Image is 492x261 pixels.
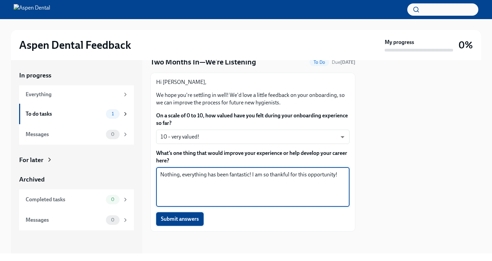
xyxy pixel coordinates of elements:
[150,57,256,67] h4: Two Months In—We’re Listening
[156,112,350,127] label: On a scale of 0 to 10, how valued have you felt during your onboarding experience so far?
[19,189,134,210] a: Completed tasks0
[19,124,134,145] a: Messages0
[156,91,350,106] p: We hope you're settling in well! We'd love a little feedback on your onboarding, so we can improv...
[385,39,414,46] strong: My progress
[19,156,43,164] div: For later
[107,217,119,222] span: 0
[26,91,120,98] div: Everything
[26,131,103,138] div: Messages
[19,85,134,104] a: Everything
[156,149,350,164] label: What’s one thing that would improve your experience or help develop your career here?
[108,111,118,116] span: 1
[19,104,134,124] a: To do tasks1
[19,210,134,230] a: Messages0
[332,59,355,65] span: Due
[156,78,350,86] p: Hi [PERSON_NAME],
[19,175,134,184] a: Archived
[332,59,355,66] span: September 11th, 2025 09:00
[19,71,134,80] a: In progress
[14,4,50,15] img: Aspen Dental
[459,39,473,51] h3: 0%
[310,60,329,65] span: To Do
[107,132,119,137] span: 0
[26,110,103,118] div: To do tasks
[26,216,103,224] div: Messages
[19,156,134,164] a: For later
[156,212,204,226] button: Submit answers
[107,197,119,202] span: 0
[156,130,350,144] div: 10 – very valued!
[26,196,103,203] div: Completed tasks
[19,38,131,52] h2: Aspen Dental Feedback
[161,216,199,222] span: Submit answers
[160,171,345,203] textarea: Nothing, everything has been fantastic! I am so thankful for this opportunity!
[340,59,355,65] strong: [DATE]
